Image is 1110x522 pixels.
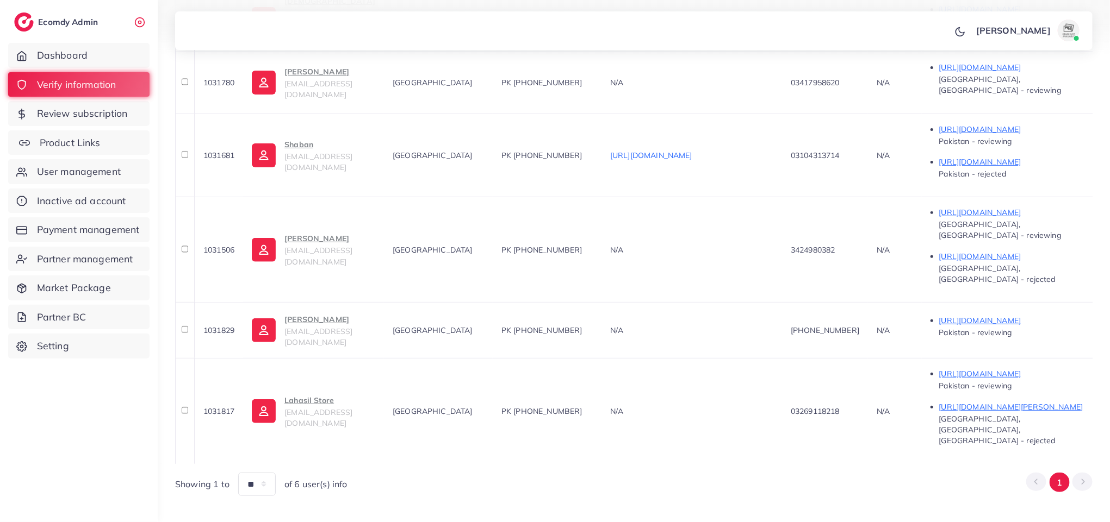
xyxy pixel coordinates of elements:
[939,206,1102,219] p: [URL][DOMAIN_NAME]
[37,48,88,62] span: Dashboard
[14,12,101,32] a: logoEcomdy Admin
[610,245,623,255] span: N/A
[8,72,150,97] a: Verify information
[939,136,1012,146] span: Pakistan - reviewing
[501,406,582,416] span: PK [PHONE_NUMBER]
[501,245,582,255] span: PK [PHONE_NUMBER]
[252,71,276,95] img: ic-user-info.36bf1079.svg
[203,325,234,335] span: 1031829
[8,275,150,300] a: Market Package
[8,217,150,242] a: Payment management
[791,406,840,416] span: 03269118218
[252,238,276,262] img: ic-user-info.36bf1079.svg
[8,247,150,272] a: Partner management
[203,406,234,416] span: 1031817
[284,478,348,490] span: of 6 user(s) info
[37,106,128,121] span: Review subscription
[877,150,890,160] span: N/A
[939,328,1012,337] span: Pakistan - reviewing
[37,339,69,353] span: Setting
[37,252,133,266] span: Partner management
[939,155,1102,168] p: [URL][DOMAIN_NAME]
[939,414,1056,446] span: [GEOGRAPHIC_DATA], [GEOGRAPHIC_DATA], [GEOGRAPHIC_DATA] - rejected
[1058,20,1080,41] img: avatar
[175,478,230,490] span: Showing 1 to
[877,245,890,255] span: N/A
[877,325,890,335] span: N/A
[284,232,375,245] p: [PERSON_NAME]
[203,150,234,160] span: 1031681
[252,318,276,342] img: ic-user-info.36bf1079.svg
[393,245,473,255] span: [GEOGRAPHIC_DATA]
[610,78,623,87] span: N/A
[284,407,352,428] span: [EMAIL_ADDRESS][DOMAIN_NAME]
[8,43,150,68] a: Dashboard
[14,12,34,32] img: logo
[501,325,582,335] span: PK [PHONE_NUMBER]
[501,150,582,160] span: PK [PHONE_NUMBER]
[791,245,835,255] span: 3424980382
[791,325,859,335] span: [PHONE_NUMBER]
[8,159,150,184] a: User management
[939,74,1062,95] span: [GEOGRAPHIC_DATA], [GEOGRAPHIC_DATA] - reviewing
[37,194,126,208] span: Inactive ad account
[393,78,473,87] span: [GEOGRAPHIC_DATA]
[393,325,473,335] span: [GEOGRAPHIC_DATA]
[37,281,111,295] span: Market Package
[939,250,1102,263] p: [URL][DOMAIN_NAME]
[939,314,1102,327] p: [URL][DOMAIN_NAME]
[610,325,623,335] span: N/A
[284,326,352,347] span: [EMAIL_ADDRESS][DOMAIN_NAME]
[8,130,150,155] a: Product Links
[393,406,473,416] span: [GEOGRAPHIC_DATA]
[610,406,623,416] span: N/A
[501,78,582,87] span: PK [PHONE_NUMBER]
[939,123,1102,136] p: [URL][DOMAIN_NAME]
[970,20,1084,41] a: [PERSON_NAME]avatar
[284,138,375,151] p: Shaban
[203,245,234,255] span: 1031506
[284,313,375,326] p: [PERSON_NAME]
[37,165,121,179] span: User management
[939,169,1007,179] span: Pakistan - rejected
[284,79,352,99] span: [EMAIL_ADDRESS][DOMAIN_NAME]
[8,101,150,126] a: Review subscription
[284,152,352,172] span: [EMAIL_ADDRESS][DOMAIN_NAME]
[976,24,1051,37] p: [PERSON_NAME]
[877,78,890,87] span: N/A
[252,394,375,429] a: Lahasil Store[EMAIL_ADDRESS][DOMAIN_NAME]
[939,219,1062,240] span: [GEOGRAPHIC_DATA], [GEOGRAPHIC_DATA] - reviewing
[393,150,473,160] span: [GEOGRAPHIC_DATA]
[252,143,276,167] img: ic-user-info.36bf1079.svg
[252,399,276,423] img: ic-user-info.36bf1079.svg
[284,65,375,78] p: [PERSON_NAME]
[939,367,1102,380] p: [URL][DOMAIN_NAME]
[877,406,890,416] span: N/A
[252,65,375,100] a: [PERSON_NAME][EMAIL_ADDRESS][DOMAIN_NAME]
[791,150,840,160] span: 03104313714
[252,138,375,173] a: Shaban[EMAIL_ADDRESS][DOMAIN_NAME]
[40,136,101,150] span: Product Links
[8,305,150,330] a: Partner BC
[939,400,1102,413] p: [URL][DOMAIN_NAME][PERSON_NAME]
[8,334,150,359] a: Setting
[610,150,692,160] a: [URL][DOMAIN_NAME]
[203,78,234,87] span: 1031780
[37,78,116,92] span: Verify information
[37,223,140,237] span: Payment management
[939,381,1012,391] span: Pakistan - reviewing
[791,78,840,87] span: 03417958620
[38,17,101,27] h2: Ecomdy Admin
[8,188,150,213] a: Inactive ad account
[1026,473,1093,493] ul: Pagination
[1050,473,1070,493] button: Go to page 1
[252,232,375,267] a: [PERSON_NAME][EMAIL_ADDRESS][DOMAIN_NAME]
[37,310,86,324] span: Partner BC
[939,61,1102,74] p: [URL][DOMAIN_NAME]
[284,246,352,266] span: [EMAIL_ADDRESS][DOMAIN_NAME]
[284,394,375,407] p: Lahasil Store
[939,263,1056,284] span: [GEOGRAPHIC_DATA], [GEOGRAPHIC_DATA] - rejected
[252,313,375,348] a: [PERSON_NAME][EMAIL_ADDRESS][DOMAIN_NAME]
